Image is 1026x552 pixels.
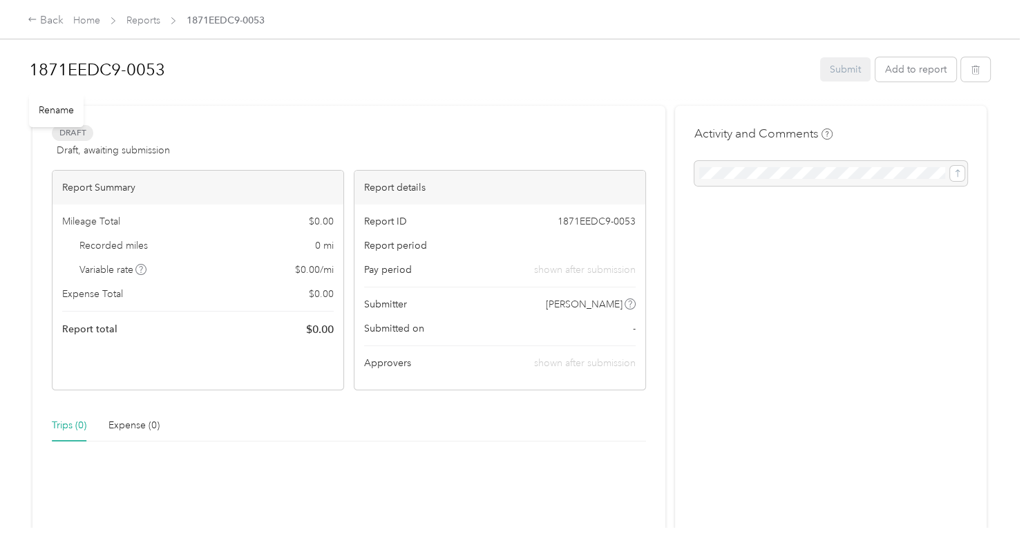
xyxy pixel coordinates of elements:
span: Expense Total [62,287,123,301]
div: Report Summary [53,171,343,204]
span: Variable rate [79,263,147,277]
div: Back [28,12,64,29]
span: Report total [62,322,117,336]
a: Reports [126,15,160,26]
div: Trips (0) [52,418,86,433]
span: Draft, awaiting submission [57,143,170,158]
span: Approvers [364,356,411,370]
h1: 1871EEDC9-0053 [29,53,810,86]
span: [PERSON_NAME] [546,297,623,312]
span: Recorded miles [79,238,148,253]
span: Report ID [364,214,407,229]
span: 0 mi [315,238,334,253]
button: Add to report [875,57,956,82]
span: Submitter [364,297,407,312]
span: shown after submission [534,263,636,277]
span: Submitted on [364,321,424,336]
h4: Activity and Comments [694,125,833,142]
span: 1871EEDC9-0053 [187,13,265,28]
span: Pay period [364,263,412,277]
span: $ 0.00 / mi [295,263,334,277]
span: - [633,321,636,336]
span: Draft [52,125,93,141]
div: Expense (0) [108,418,160,433]
iframe: Everlance-gr Chat Button Frame [949,475,1026,552]
div: Report details [354,171,645,204]
a: Home [73,15,100,26]
span: $ 0.00 [309,214,334,229]
span: 1871EEDC9-0053 [558,214,636,229]
span: Report period [364,238,427,253]
span: $ 0.00 [306,321,334,338]
div: Rename [29,93,84,127]
span: Mileage Total [62,214,120,229]
span: $ 0.00 [309,287,334,301]
span: shown after submission [534,357,636,369]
